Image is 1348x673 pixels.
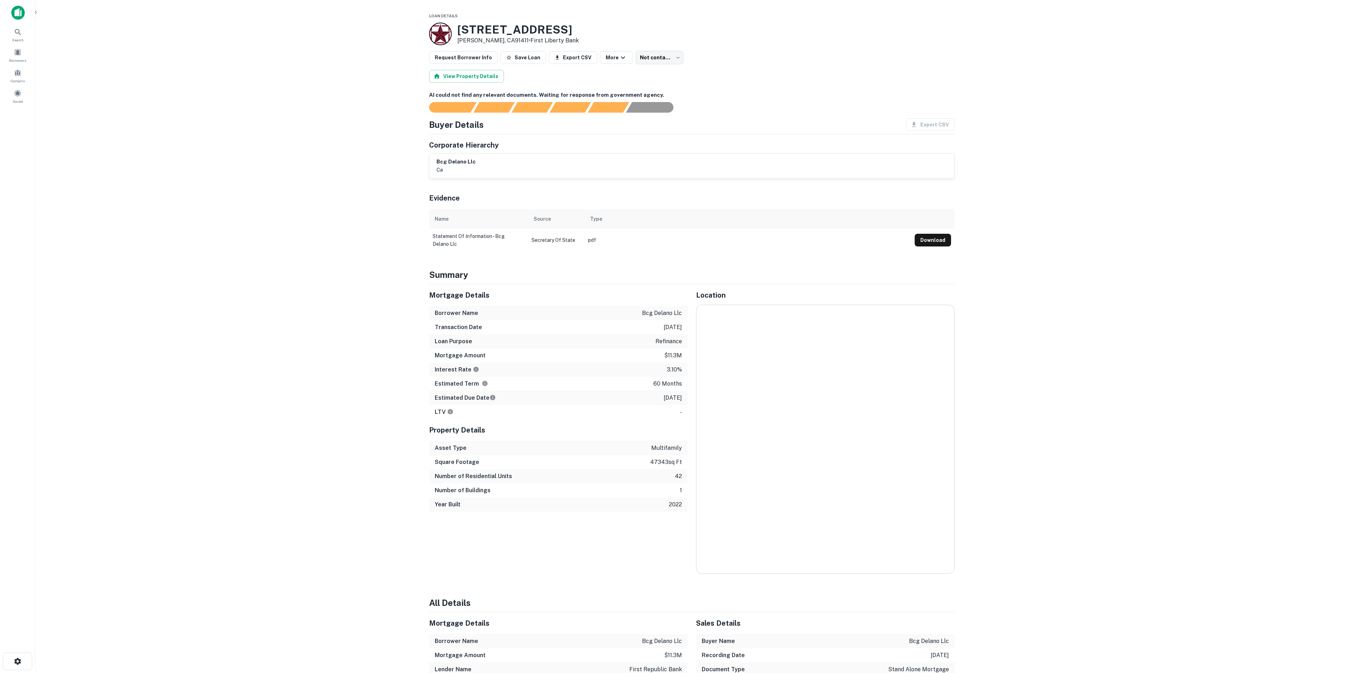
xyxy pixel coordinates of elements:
[534,215,551,223] div: Source
[457,23,579,36] h3: [STREET_ADDRESS]
[435,394,496,402] h6: Estimated Due Date
[680,486,682,495] p: 1
[11,6,25,20] img: capitalize-icon.png
[600,51,633,64] button: More
[12,37,24,43] span: Search
[664,651,682,660] p: $11.3m
[435,500,461,509] h6: Year Built
[636,51,683,64] div: Not contacted
[435,365,479,374] h6: Interest Rate
[675,472,682,481] p: 42
[437,166,476,174] p: ca
[664,351,682,360] p: $11.3m
[429,229,528,251] td: statement of information - bcg delano llc
[664,394,682,402] p: [DATE]
[642,637,682,645] p: bcg delano llc
[457,36,579,45] p: [PERSON_NAME], CA91411 •
[549,51,597,64] button: Export CSV
[511,102,553,113] div: Documents found, AI parsing details...
[429,596,955,609] h4: All Details
[588,102,629,113] div: Principals found, still searching for contact information. This may take time...
[680,408,682,416] p: -
[653,380,682,388] p: 60 months
[429,118,484,131] h4: Buyer Details
[584,209,911,229] th: Type
[931,651,949,660] p: [DATE]
[669,500,682,509] p: 2022
[429,209,955,251] div: scrollable content
[489,394,496,401] svg: Estimate is based on a standard schedule for this type of loan.
[2,87,33,106] a: Saved
[473,366,479,373] svg: The interest rates displayed on the website are for informational purposes only and may be report...
[437,158,476,166] h6: bcg delano llc
[429,425,688,435] h5: Property Details
[421,102,474,113] div: Sending borrower request to AI...
[429,91,955,99] h6: AI could not find any relevant documents. Waiting for response from government agency.
[435,380,488,388] h6: Estimated Term
[696,618,955,629] h5: Sales Details
[530,37,579,44] a: First Liberty Bank
[473,102,515,113] div: Your request is received and processing...
[550,102,591,113] div: Principals found, AI now looking for contact information...
[435,309,478,317] h6: Borrower Name
[915,234,951,246] button: Download
[435,444,467,452] h6: Asset Type
[429,618,688,629] h5: Mortgage Details
[11,78,25,84] span: Contacts
[482,380,488,387] svg: Term is based on a standard schedule for this type of loan.
[500,51,546,64] button: Save Loan
[435,323,482,332] h6: Transaction Date
[1313,617,1348,650] iframe: Chat Widget
[435,351,486,360] h6: Mortgage Amount
[667,365,682,374] p: 3.10%
[626,102,682,113] div: AI fulfillment process complete.
[429,70,504,83] button: View Property Details
[590,215,602,223] div: Type
[447,409,453,415] svg: LTVs displayed on the website are for informational purposes only and may be reported incorrectly...
[429,290,688,300] h5: Mortgage Details
[435,337,472,346] h6: Loan Purpose
[9,58,26,63] span: Borrowers
[435,472,512,481] h6: Number of Residential Units
[651,444,682,452] p: multifamily
[435,486,491,495] h6: Number of Buildings
[528,229,584,251] td: Secretary of State
[2,46,33,65] a: Borrowers
[435,458,479,466] h6: Square Footage
[429,140,499,150] h5: Corporate Hierarchy
[435,215,449,223] div: Name
[909,637,949,645] p: bcg delano llc
[13,99,23,104] span: Saved
[584,229,911,251] td: pdf
[2,25,33,44] a: Search
[2,66,33,85] a: Contacts
[702,637,735,645] h6: Buyer Name
[429,51,498,64] button: Request Borrower Info
[650,458,682,466] p: 47343 sq ft
[702,651,745,660] h6: Recording Date
[435,408,453,416] h6: LTV
[429,14,458,18] span: Loan Details
[429,209,528,229] th: Name
[435,637,478,645] h6: Borrower Name
[435,651,486,660] h6: Mortgage Amount
[664,323,682,332] p: [DATE]
[696,290,955,300] h5: Location
[642,309,682,317] p: bcg delano llc
[655,337,682,346] p: refinance
[528,209,584,229] th: Source
[429,268,955,281] h4: Summary
[429,193,460,203] h5: Evidence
